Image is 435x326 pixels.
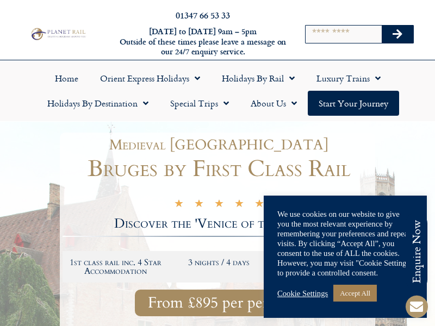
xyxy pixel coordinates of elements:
i: ★ [254,200,264,210]
a: 01347 66 53 33 [176,9,230,21]
a: About Us [240,91,308,116]
a: Cookie Settings [277,289,328,298]
a: Home [44,66,89,91]
a: Holidays by Rail [211,66,306,91]
a: Orient Express Holidays [89,66,211,91]
h1: Bruges by First Class Rail [63,158,375,180]
h2: 1st class rail inc. 4 Star Accommodation [70,258,162,275]
h6: [DATE] to [DATE] 9am – 5pm Outside of these times please leave a message on our 24/7 enquiry serv... [119,27,287,57]
div: We use cookies on our website to give you the most relevant experience by remembering your prefer... [277,209,413,278]
i: ★ [194,200,204,210]
h2: 3 nights / 4 days [173,258,265,267]
a: Special Trips [159,91,240,116]
a: Accept All [333,285,377,302]
i: ★ [214,200,224,210]
i: ★ [234,200,244,210]
h2: Discover the 'Venice of the North' [63,217,375,230]
a: From £895 per person [135,290,303,316]
h1: Medieval [GEOGRAPHIC_DATA] [68,138,370,152]
a: Holidays by Destination [36,91,159,116]
img: Planet Rail Train Holidays Logo [29,27,87,41]
a: Start your Journey [308,91,399,116]
span: From £895 per person [148,296,290,310]
a: Luxury Trains [306,66,391,91]
nav: Menu [5,66,430,116]
button: Search [382,26,413,43]
i: ★ [174,200,184,210]
div: 5/5 [174,198,264,210]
